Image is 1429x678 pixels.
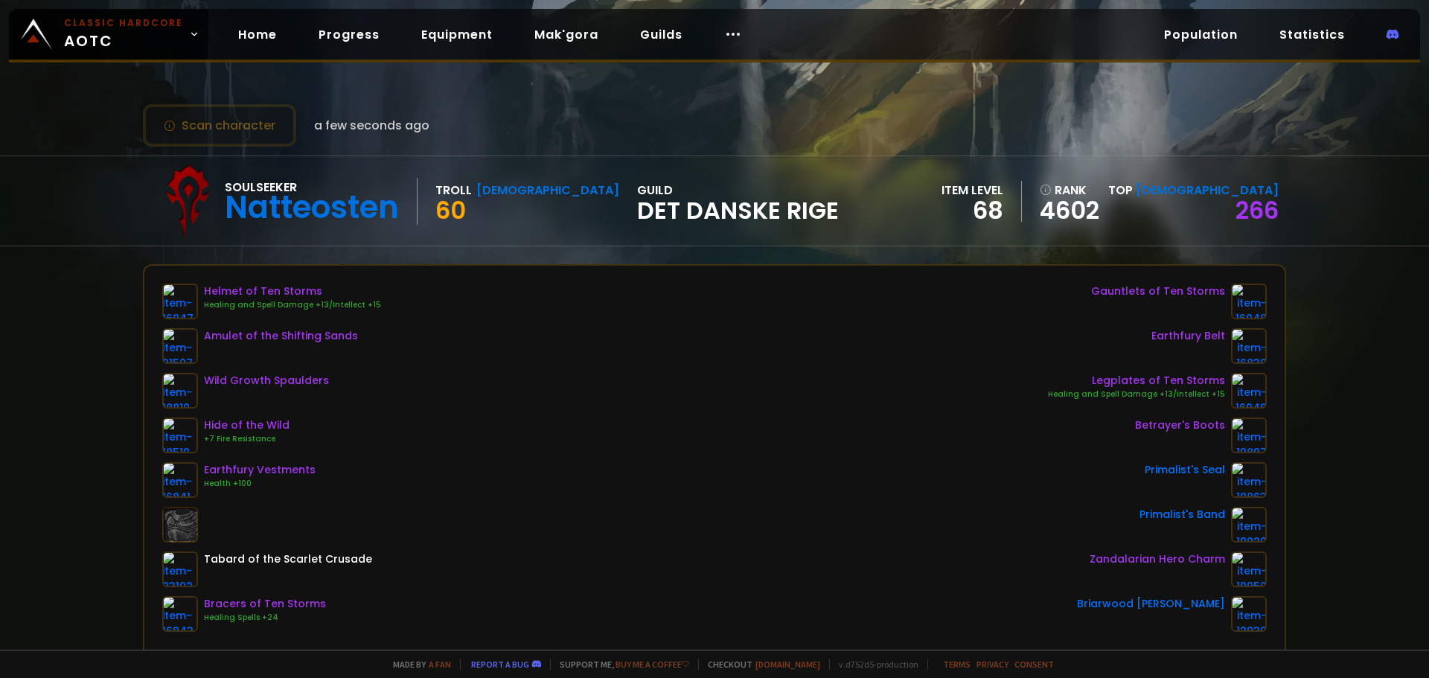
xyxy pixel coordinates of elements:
div: Gauntlets of Ten Storms [1091,284,1225,299]
div: Earthfury Vestments [204,462,316,478]
span: [DEMOGRAPHIC_DATA] [1136,182,1279,199]
div: guild [637,181,839,222]
a: Home [226,19,289,50]
img: item-18810 [162,373,198,409]
div: Soulseeker [225,178,399,196]
span: Checkout [698,659,820,670]
img: item-16841 [162,462,198,498]
div: Hide of the Wild [204,418,290,433]
div: Briarwood [PERSON_NAME] [1077,596,1225,612]
img: item-23192 [162,551,198,587]
div: Troll [435,181,472,199]
div: [DEMOGRAPHIC_DATA] [476,181,619,199]
img: item-19897 [1231,418,1267,453]
a: Consent [1014,659,1054,670]
img: item-16838 [1231,328,1267,364]
span: Det Danske Rige [637,199,839,222]
div: Wild Growth Spaulders [204,373,329,388]
img: item-19920 [1231,507,1267,543]
div: Primalist's Seal [1145,462,1225,478]
a: Statistics [1267,19,1357,50]
a: Privacy [976,659,1008,670]
img: item-16947 [162,284,198,319]
div: Top [1108,181,1279,199]
img: item-16943 [162,596,198,632]
small: Classic Hardcore [64,16,183,30]
div: Zandalarian Hero Charm [1090,551,1225,567]
span: a few seconds ago [314,116,429,135]
div: Health +100 [204,478,316,490]
a: a fan [429,659,451,670]
span: v. d752d5 - production [829,659,918,670]
a: Classic HardcoreAOTC [9,9,208,60]
div: Tabard of the Scarlet Crusade [204,551,372,567]
div: Healing and Spell Damage +13/Intellect +15 [204,299,381,311]
a: 266 [1235,194,1279,227]
img: item-12930 [1231,596,1267,632]
div: Earthfury Belt [1151,328,1225,344]
div: Healing Spells +24 [204,612,326,624]
img: item-19950 [1231,551,1267,587]
div: item level [942,181,1003,199]
img: item-21507 [162,328,198,364]
a: Population [1152,19,1250,50]
img: item-16948 [1231,284,1267,319]
div: Natteosten [225,196,399,219]
img: item-16946 [1231,373,1267,409]
a: [DOMAIN_NAME] [755,659,820,670]
a: Mak'gora [522,19,610,50]
span: AOTC [64,16,183,52]
a: Terms [943,659,971,670]
div: Healing and Spell Damage +13/Intellect +15 [1048,388,1225,400]
a: Report a bug [471,659,529,670]
a: 4602 [1040,199,1099,222]
div: Primalist's Band [1139,507,1225,522]
a: Guilds [628,19,694,50]
div: rank [1040,181,1099,199]
a: Buy me a coffee [616,659,689,670]
button: Scan character [143,104,296,147]
div: Legplates of Ten Storms [1048,373,1225,388]
div: Betrayer's Boots [1135,418,1225,433]
span: 60 [435,194,466,227]
div: Amulet of the Shifting Sands [204,328,358,344]
div: +7 Fire Resistance [204,433,290,445]
a: Progress [307,19,391,50]
div: Bracers of Ten Storms [204,596,326,612]
span: Support me, [550,659,689,670]
img: item-18510 [162,418,198,453]
div: 68 [942,199,1003,222]
span: Made by [384,659,451,670]
img: item-19863 [1231,462,1267,498]
div: Helmet of Ten Storms [204,284,381,299]
a: Equipment [409,19,505,50]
